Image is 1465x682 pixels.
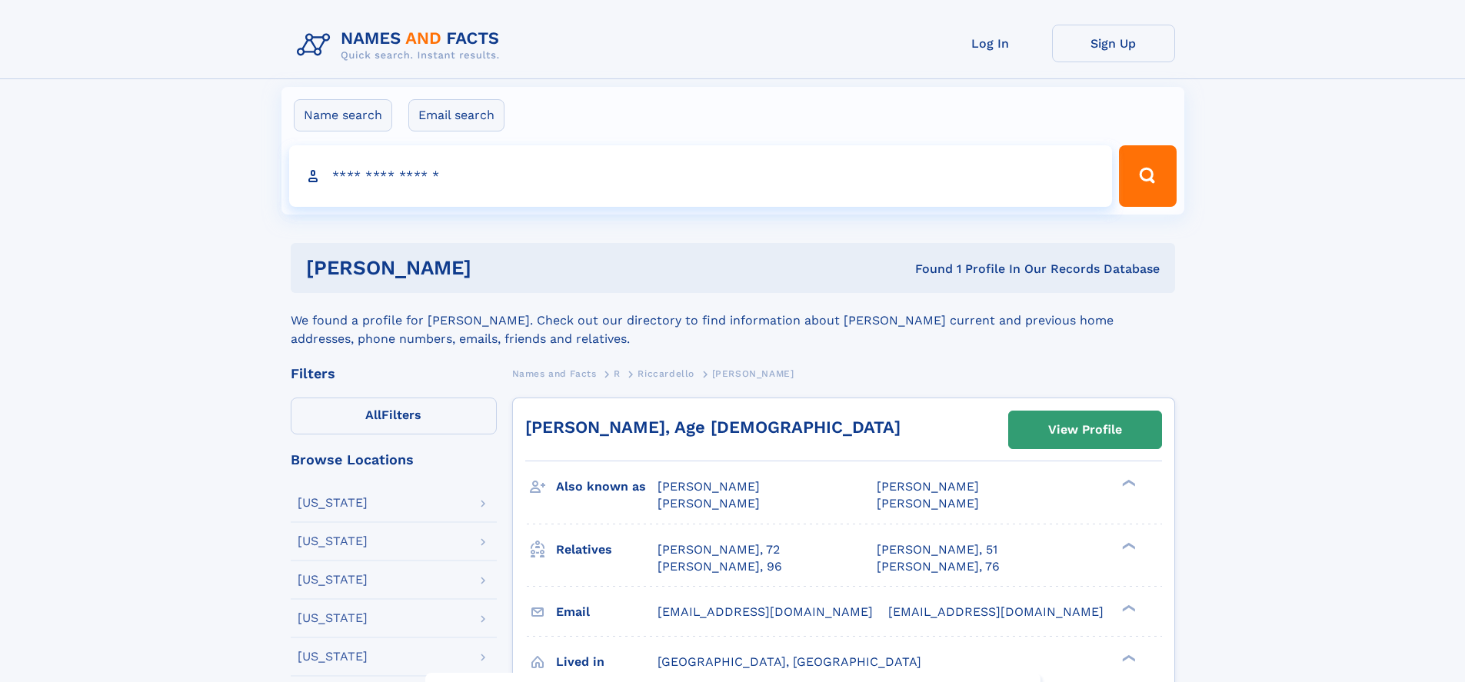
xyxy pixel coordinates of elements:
[291,293,1175,348] div: We found a profile for [PERSON_NAME]. Check out our directory to find information about [PERSON_N...
[658,496,760,511] span: [PERSON_NAME]
[1118,541,1137,551] div: ❯
[658,558,782,575] a: [PERSON_NAME], 96
[1118,653,1137,663] div: ❯
[525,418,901,437] a: [PERSON_NAME], Age [DEMOGRAPHIC_DATA]
[1052,25,1175,62] a: Sign Up
[712,368,794,379] span: [PERSON_NAME]
[556,474,658,500] h3: Also known as
[556,599,658,625] h3: Email
[298,650,368,663] div: [US_STATE]
[877,479,979,494] span: [PERSON_NAME]
[291,398,497,434] label: Filters
[614,364,621,383] a: R
[614,368,621,379] span: R
[888,604,1104,619] span: [EMAIL_ADDRESS][DOMAIN_NAME]
[365,408,381,422] span: All
[1119,145,1176,207] button: Search Button
[298,574,368,586] div: [US_STATE]
[638,364,694,383] a: Riccardello
[658,654,921,669] span: [GEOGRAPHIC_DATA], [GEOGRAPHIC_DATA]
[298,497,368,509] div: [US_STATE]
[298,612,368,624] div: [US_STATE]
[291,25,512,66] img: Logo Names and Facts
[298,535,368,547] div: [US_STATE]
[1048,412,1122,447] div: View Profile
[658,541,780,558] a: [PERSON_NAME], 72
[306,258,694,278] h1: [PERSON_NAME]
[929,25,1052,62] a: Log In
[291,367,497,381] div: Filters
[1009,411,1161,448] a: View Profile
[408,99,504,131] label: Email search
[877,541,997,558] a: [PERSON_NAME], 51
[877,558,1000,575] a: [PERSON_NAME], 76
[1118,603,1137,613] div: ❯
[556,537,658,563] h3: Relatives
[638,368,694,379] span: Riccardello
[556,649,658,675] h3: Lived in
[291,453,497,467] div: Browse Locations
[658,479,760,494] span: [PERSON_NAME]
[693,261,1160,278] div: Found 1 Profile In Our Records Database
[289,145,1113,207] input: search input
[512,364,597,383] a: Names and Facts
[294,99,392,131] label: Name search
[1118,478,1137,488] div: ❯
[658,604,873,619] span: [EMAIL_ADDRESS][DOMAIN_NAME]
[877,496,979,511] span: [PERSON_NAME]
